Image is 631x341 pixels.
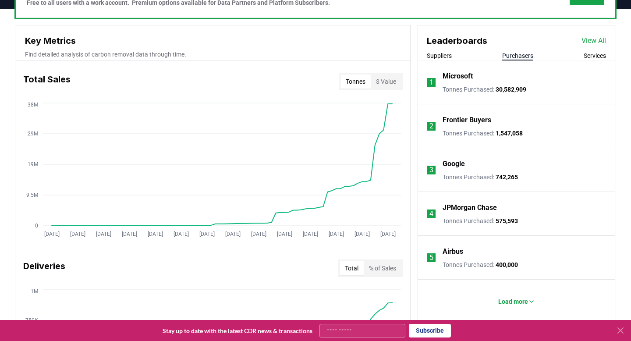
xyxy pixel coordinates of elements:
a: View All [581,36,606,46]
p: 2 [429,121,433,131]
a: Google [443,159,465,169]
tspan: [DATE] [303,231,318,237]
tspan: [DATE] [199,231,215,237]
span: 400,000 [496,261,518,268]
h3: Key Metrics [25,34,401,47]
tspan: [DATE] [251,231,266,237]
p: 5 [429,252,433,263]
tspan: [DATE] [329,231,344,237]
tspan: [DATE] [96,231,111,237]
button: $ Value [371,75,401,89]
button: Total [340,261,364,275]
tspan: [DATE] [44,231,60,237]
tspan: [DATE] [354,231,370,237]
button: Purchasers [502,51,533,60]
span: 30,582,909 [496,86,526,93]
button: % of Sales [364,261,401,275]
tspan: [DATE] [277,231,292,237]
p: Load more [498,297,528,306]
span: 742,265 [496,174,518,181]
p: Find detailed analysis of carbon removal data through time. [25,50,401,59]
tspan: 19M [28,161,38,167]
tspan: 38M [28,102,38,108]
tspan: 9.5M [26,192,38,198]
span: 1,547,058 [496,130,523,137]
a: JPMorgan Chase [443,202,497,213]
button: Load more [491,293,542,310]
h3: Deliveries [23,259,65,277]
button: Services [584,51,606,60]
a: Microsoft [443,71,473,82]
tspan: [DATE] [380,231,396,237]
tspan: [DATE] [148,231,163,237]
a: Airbus [443,246,463,257]
p: Tonnes Purchased : [443,129,523,138]
span: 575,593 [496,217,518,224]
h3: Leaderboards [427,34,487,47]
tspan: [DATE] [225,231,241,237]
button: Tonnes [340,75,371,89]
p: Tonnes Purchased : [443,173,518,181]
button: Suppliers [427,51,452,60]
tspan: 1M [31,288,38,295]
tspan: [DATE] [122,231,137,237]
tspan: 0 [35,223,38,229]
p: Tonnes Purchased : [443,85,526,94]
p: Tonnes Purchased : [443,260,518,269]
a: Frontier Buyers [443,115,491,125]
tspan: 29M [28,131,38,137]
tspan: [DATE] [70,231,85,237]
p: 3 [429,165,433,175]
p: 4 [429,209,433,219]
tspan: [DATE] [174,231,189,237]
tspan: 750K [25,317,38,323]
p: 1 [429,77,433,88]
p: Tonnes Purchased : [443,217,518,225]
h3: Total Sales [23,73,71,90]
